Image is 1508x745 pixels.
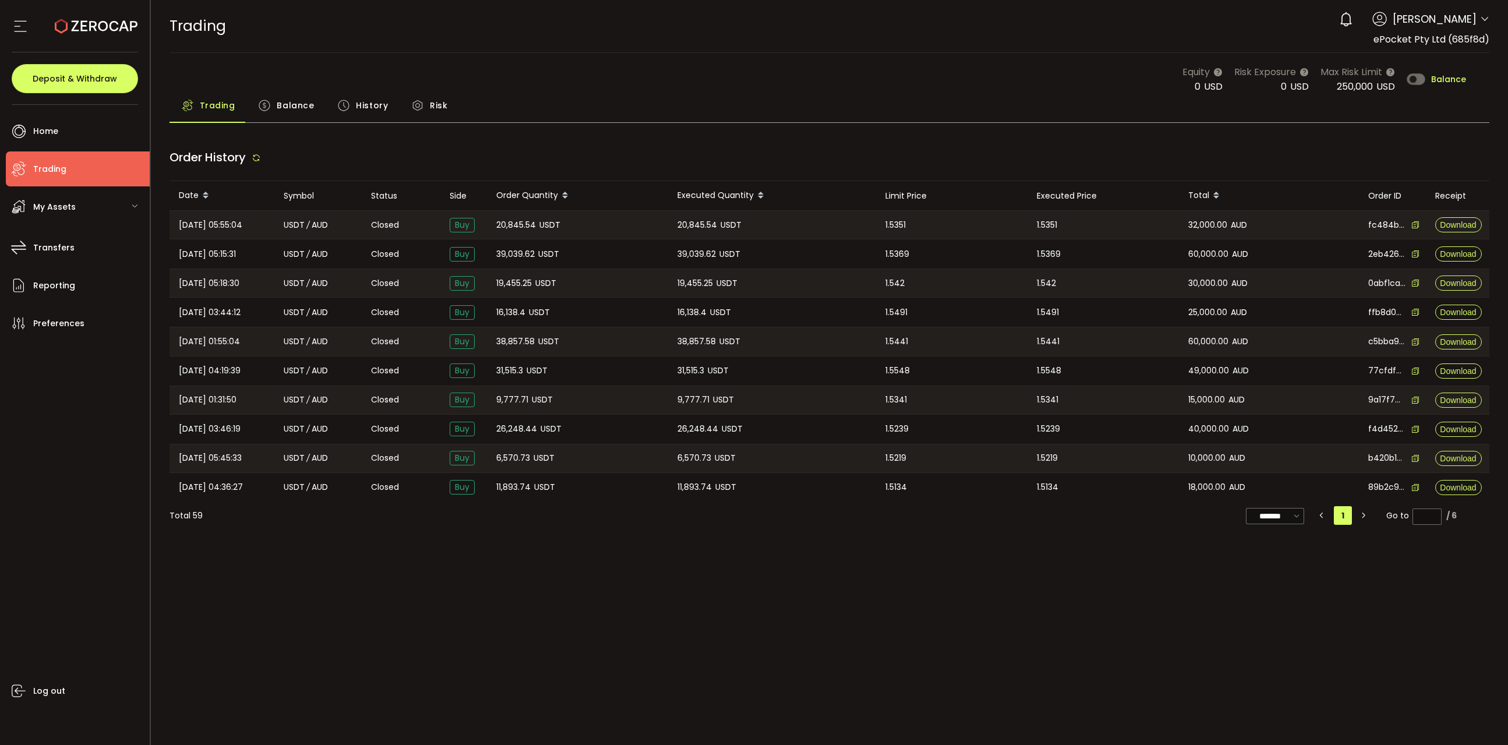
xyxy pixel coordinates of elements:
span: ePocket Pty Ltd (685f8d) [1373,33,1489,46]
span: Trading [33,161,66,178]
span: Buy [450,451,475,465]
div: Status [362,189,440,203]
em: / [306,218,310,232]
span: 1.5369 [1037,248,1061,261]
button: Download [1435,276,1482,291]
span: USDT [535,277,556,290]
span: Buy [450,363,475,378]
span: USDT [539,218,560,232]
span: Trading [200,94,235,117]
span: Closed [371,306,399,319]
em: / [306,451,310,465]
div: Total [1179,186,1359,206]
em: / [306,364,310,377]
span: AUD [1231,277,1248,290]
span: Download [1440,367,1476,375]
span: USDT [532,393,553,407]
div: Executed Price [1027,189,1179,203]
em: / [306,335,310,348]
span: Log out [33,683,65,700]
span: 38,857.58 [496,335,535,348]
span: USDT [538,248,559,261]
span: 1.5219 [885,451,906,465]
span: Buy [450,305,475,320]
span: 89b2c974-fef4-42f8-938d-9dff8a31c28d [1368,481,1405,493]
span: AUD [1229,451,1245,465]
span: 18,000.00 [1188,481,1226,494]
span: USDT [284,335,305,348]
span: 30,000.00 [1188,277,1228,290]
span: 9,777.71 [496,393,528,407]
div: Executed Quantity [668,186,876,206]
div: Limit Price [876,189,1027,203]
span: USD [1376,80,1395,93]
span: 9a17f745-cadc-4639-9a73-0f7168a693cd [1368,394,1405,406]
span: AUD [1232,248,1248,261]
span: 16,138.4 [496,306,525,319]
span: [DATE] 05:18:30 [179,277,239,290]
span: 1.542 [885,277,905,290]
div: Total 59 [169,510,203,522]
span: AUD [312,451,328,465]
span: AUD [312,422,328,436]
span: USDT [284,277,305,290]
span: ffb8d001-86db-4b11-ac1a-bec023cb83fe [1368,306,1405,319]
span: [DATE] 05:15:31 [179,248,236,261]
span: 39,039.62 [496,248,535,261]
span: 15,000.00 [1188,393,1225,407]
span: Balance [277,94,314,117]
span: [DATE] 01:31:50 [179,393,236,407]
span: USDT [284,393,305,407]
span: 1.5134 [1037,481,1058,494]
span: Max Risk Limit [1320,65,1382,79]
span: 16,138.4 [677,306,707,319]
span: 1.5239 [885,422,909,436]
span: USDT [538,335,559,348]
span: USDT [284,481,305,494]
span: Closed [371,248,399,260]
span: USDT [284,306,305,319]
span: Download [1440,279,1476,287]
span: 0 [1281,80,1287,93]
span: USDT [715,481,736,494]
span: 31,515.3 [677,364,704,377]
span: USDT [529,306,550,319]
span: Equity [1182,65,1210,79]
span: Download [1440,396,1476,404]
em: / [306,393,310,407]
div: Receipt [1426,189,1490,203]
span: 19,455.25 [677,277,713,290]
span: USDT [721,218,741,232]
span: f4d452c5-9376-4401-a1d7-654073fa0458 [1368,423,1405,435]
span: USDT [715,451,736,465]
button: Download [1435,422,1482,437]
span: 32,000.00 [1188,218,1227,232]
span: 39,039.62 [677,248,716,261]
span: Download [1440,425,1476,433]
span: 19,455.25 [496,277,532,290]
span: 1.5351 [885,218,906,232]
span: History [356,94,388,117]
span: 1.5441 [1037,335,1060,348]
span: Closed [371,481,399,493]
span: USD [1290,80,1309,93]
span: [DATE] 04:36:27 [179,481,243,494]
span: AUD [1232,335,1248,348]
span: Closed [371,394,399,406]
span: USDT [722,422,743,436]
span: USDT [284,422,305,436]
span: 1.5491 [1037,306,1059,319]
span: Download [1440,338,1476,346]
span: Go to [1386,507,1442,524]
span: b420b197-54e8-490f-ae88-022111dee3d9 [1368,452,1405,464]
span: Transfers [33,239,75,256]
span: 11,893.74 [677,481,712,494]
span: 0 [1195,80,1200,93]
span: 11,893.74 [496,481,531,494]
span: 2eb426b6-d06a-4903-ab74-a564336709f6 [1368,248,1405,260]
span: 1.5548 [1037,364,1061,377]
span: 10,000.00 [1188,451,1226,465]
span: fc484bf2-65b4-4fb9-b039-8549edf70d3d [1368,219,1405,231]
span: Buy [450,393,475,407]
span: Closed [371,365,399,377]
